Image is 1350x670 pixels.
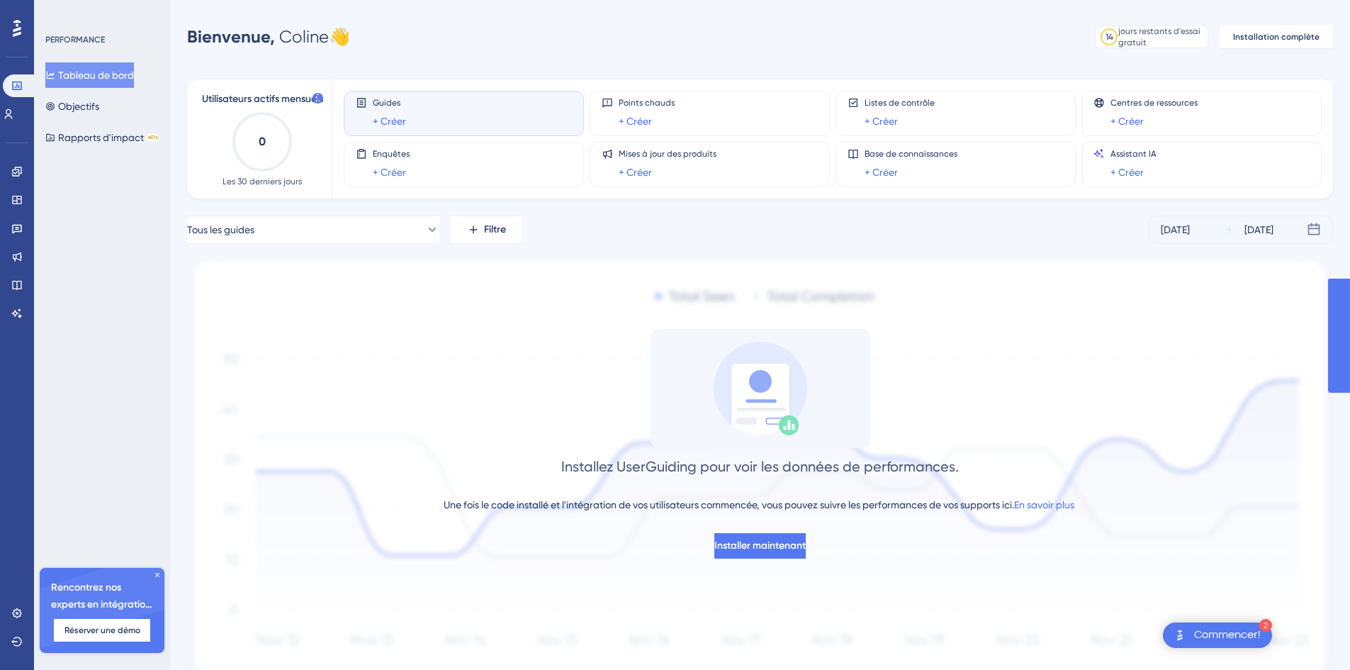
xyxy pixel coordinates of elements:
font: Bienvenue, [187,26,275,47]
button: Installer maintenant [714,533,806,559]
font: + Créer [1110,116,1144,127]
button: Objectifs [45,94,99,119]
font: Guides [373,98,400,108]
font: PERFORMANCE [45,35,105,45]
font: Base de connaissances [865,149,957,159]
font: Assistant IA [1110,149,1157,159]
font: Installez UserGuiding pour voir les données de performances. [561,458,959,475]
font: + Créer [865,167,898,178]
font: + Créer [619,116,652,127]
font: Points chauds [619,98,675,108]
font: Centres de ressources [1110,98,1198,108]
font: + Créer [373,116,406,127]
font: Les 30 derniers jours [223,177,302,186]
font: Tous les guides [187,224,254,235]
font: Filtre [484,223,506,235]
font: Mises à jour des produits [619,149,716,159]
font: Installer maintenant [714,540,806,552]
a: En savoir plus [1014,499,1074,510]
div: Liste de contrôle « Démarrage ouvert ! », modules restants : 2 [1163,622,1272,648]
font: + Créer [1110,167,1144,178]
font: Objectifs [58,101,99,112]
iframe: Lanceur d'assistant d'IA UserGuiding [1290,614,1333,657]
button: Filtre [451,216,522,244]
font: + Créer [619,167,652,178]
text: 0 [259,135,266,148]
font: 👋 [329,27,350,47]
font: [DATE] [1161,224,1190,235]
font: + Créer [865,116,898,127]
button: Tableau de bord [45,62,134,88]
font: jours restants d'essai gratuit [1118,26,1200,48]
font: Coline [279,27,329,47]
img: image-de-lanceur-texte-alternatif [1171,627,1188,644]
font: Tableau de bord [58,69,134,81]
font: Rapports d'impact [58,132,144,143]
font: Réserver une démo [64,625,140,635]
font: [DATE] [1244,224,1273,235]
font: Enquêtes [373,149,410,159]
font: + Créer [373,167,406,178]
button: Tous les guides [187,216,439,244]
font: BÊTA [148,135,158,140]
font: Listes de contrôle [865,98,935,108]
button: Rapports d'impactBÊTA [45,125,159,150]
font: Utilisateurs actifs mensuels [202,93,323,105]
font: 2 [1264,622,1268,630]
font: 14 [1106,32,1113,42]
button: Installation complète [1220,26,1333,48]
button: Réserver une démo [54,619,150,642]
font: Commencer! [1194,629,1261,640]
font: Installation complète [1233,32,1320,42]
font: Une fois le code installé et l'intégration de vos utilisateurs commencée, vous pouvez suivre les ... [444,499,1014,510]
font: Rencontrez nos experts en intégration 🎧 [51,581,152,627]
